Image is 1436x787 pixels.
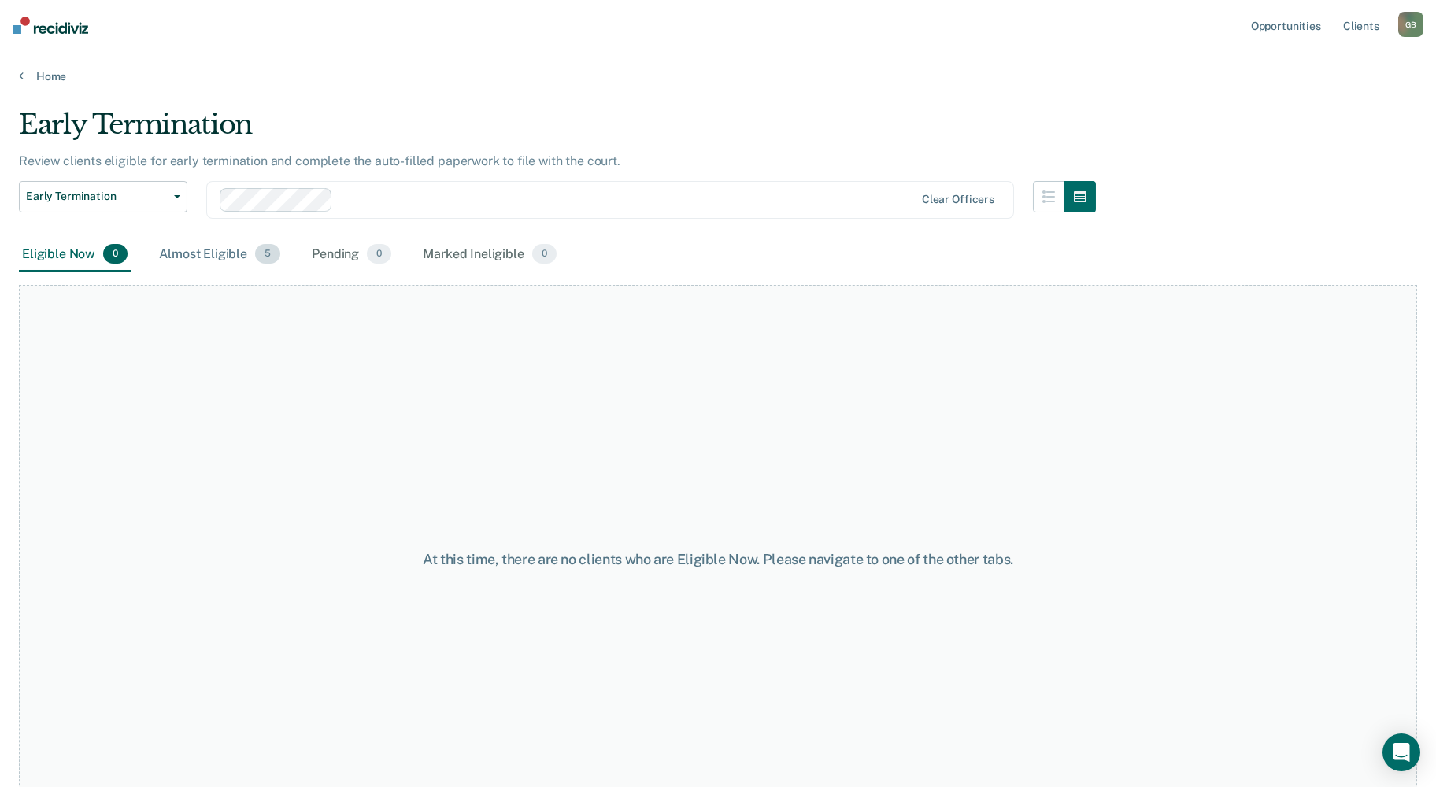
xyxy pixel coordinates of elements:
[19,238,131,272] div: Eligible Now0
[367,244,391,264] span: 0
[19,153,620,168] p: Review clients eligible for early termination and complete the auto-filled paperwork to file with...
[13,17,88,34] img: Recidiviz
[420,238,560,272] div: Marked Ineligible0
[26,190,168,203] span: Early Termination
[103,244,128,264] span: 0
[1398,12,1423,37] div: G B
[1398,12,1423,37] button: GB
[19,109,1096,153] div: Early Termination
[156,238,283,272] div: Almost Eligible5
[19,69,1417,83] a: Home
[1382,733,1420,771] div: Open Intercom Messenger
[922,193,994,206] div: Clear officers
[369,551,1068,568] div: At this time, there are no clients who are Eligible Now. Please navigate to one of the other tabs.
[532,244,557,264] span: 0
[255,244,280,264] span: 5
[309,238,394,272] div: Pending0
[19,181,187,212] button: Early Termination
